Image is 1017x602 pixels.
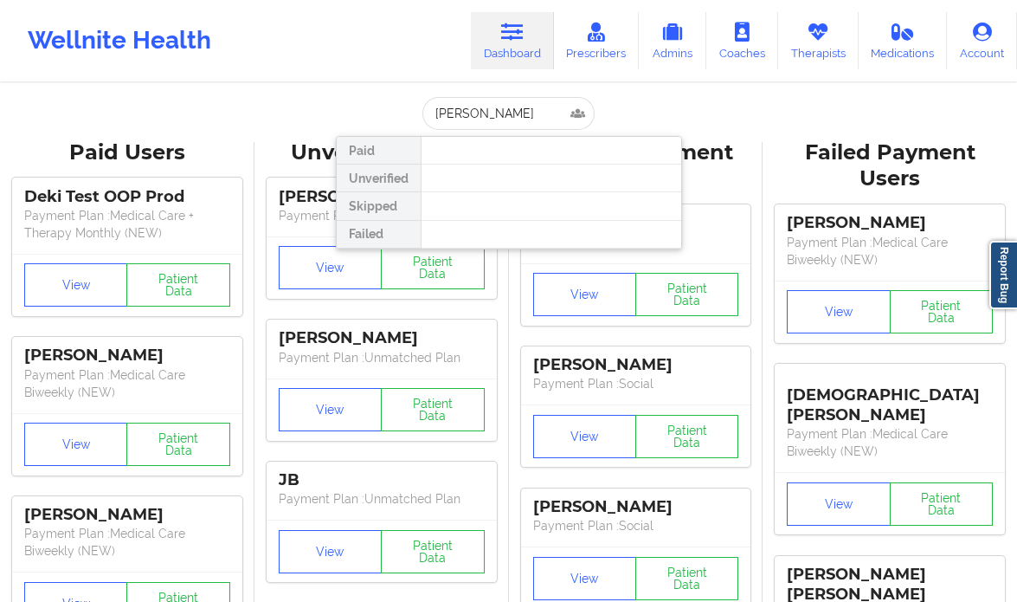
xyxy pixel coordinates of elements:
div: [PERSON_NAME] [533,355,739,375]
p: Payment Plan : Unmatched Plan [279,207,485,224]
p: Payment Plan : Medical Care Biweekly (NEW) [787,234,993,269]
button: View [279,530,382,573]
button: View [24,423,127,466]
button: Patient Data [890,482,993,526]
div: Paid [337,137,421,165]
button: Patient Data [381,530,484,573]
button: Patient Data [381,246,484,289]
button: Patient Data [126,423,229,466]
a: Prescribers [554,12,640,69]
button: Patient Data [635,273,738,316]
button: View [533,557,636,600]
div: Unverified [337,165,421,192]
button: Patient Data [635,557,738,600]
div: [PERSON_NAME] [279,187,485,207]
div: [PERSON_NAME] [533,497,739,517]
p: Payment Plan : Medical Care + Therapy Monthly (NEW) [24,207,230,242]
p: Payment Plan : Medical Care Biweekly (NEW) [787,425,993,460]
a: Admins [639,12,706,69]
div: [PERSON_NAME] [24,505,230,525]
button: View [24,263,127,307]
button: View [533,273,636,316]
div: [PERSON_NAME] [279,328,485,348]
p: Payment Plan : Unmatched Plan [279,490,485,508]
button: View [787,290,890,333]
div: Failed [337,221,421,249]
div: JB [279,470,485,490]
a: Dashboard [471,12,554,69]
p: Payment Plan : Social [533,375,739,392]
button: Patient Data [890,290,993,333]
p: Payment Plan : Medical Care Biweekly (NEW) [24,525,230,560]
button: View [533,415,636,458]
a: Therapists [778,12,859,69]
div: [PERSON_NAME] [24,346,230,366]
div: Deki Test OOP Prod [24,187,230,207]
a: Coaches [706,12,778,69]
div: Skipped [337,192,421,220]
p: Payment Plan : Medical Care Biweekly (NEW) [24,366,230,401]
button: View [279,388,382,431]
button: Patient Data [381,388,484,431]
div: Failed Payment Users [775,139,1005,193]
p: Payment Plan : Unmatched Plan [279,349,485,366]
p: Payment Plan : Social [533,517,739,534]
button: Patient Data [126,263,229,307]
button: Patient Data [635,415,738,458]
div: [PERSON_NAME] [787,213,993,233]
button: View [279,246,382,289]
a: Account [947,12,1017,69]
a: Report Bug [989,241,1017,309]
div: Paid Users [12,139,242,166]
div: Unverified Users [267,139,497,166]
div: [DEMOGRAPHIC_DATA][PERSON_NAME] [787,372,993,425]
button: View [787,482,890,526]
a: Medications [859,12,948,69]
